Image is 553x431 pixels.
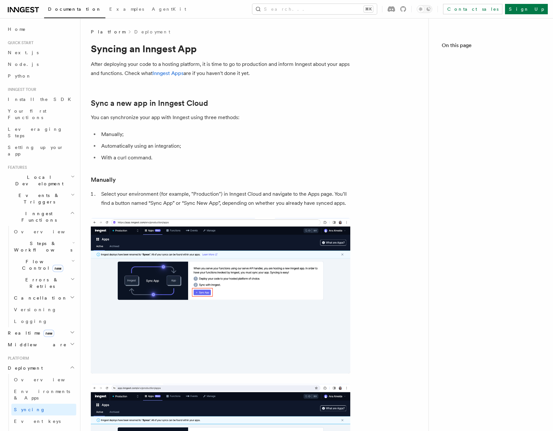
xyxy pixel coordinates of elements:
a: Home [5,23,76,35]
span: Overview [14,377,81,382]
a: Sync a new app in Inngest Cloud [91,99,208,108]
h1: Syncing an Inngest App [91,43,350,55]
span: Steps & Workflows [11,240,72,253]
a: Overview [11,374,76,386]
span: Examples [109,6,144,12]
span: Inngest Functions [5,210,70,223]
div: Inngest Functions [5,226,76,327]
span: Cancellation [11,295,67,301]
a: Leveraging Steps [5,123,76,142]
h4: On this page [442,42,540,52]
button: Inngest Functions [5,208,76,226]
button: Errors & Retries [11,274,76,292]
a: Deployment [134,29,170,35]
span: Your first Functions [8,108,46,120]
li: Manually; [99,130,350,139]
a: Inngest Apps [152,70,184,76]
span: Documentation [48,6,102,12]
button: Toggle dark mode [417,5,432,13]
span: Versioning [14,307,57,312]
li: Select your environment (for example, "Production") in Inngest Cloud and navigate to the Apps pag... [99,190,350,208]
span: Features [5,165,27,170]
span: Event keys [14,419,61,424]
button: Search...⌘K [252,4,377,14]
button: Deployment [5,362,76,374]
span: Middleware [5,341,67,348]
span: Quick start [5,40,33,45]
a: Contact sales [443,4,502,14]
span: Overview [14,229,81,234]
span: new [43,330,54,337]
span: AgentKit [152,6,186,12]
p: After deploying your code to a hosting platform, it is time to go to production and inform Innges... [91,60,350,78]
span: Syncing [14,407,45,412]
a: Sign Up [505,4,548,14]
span: Realtime [5,330,54,336]
span: Deployment [5,365,43,371]
a: Python [5,70,76,82]
a: Environments & Apps [11,386,76,404]
span: Install the SDK [8,97,75,102]
a: Node.js [5,58,76,70]
button: Steps & Workflows [11,238,76,256]
span: Events & Triggers [5,192,71,205]
span: Next.js [8,50,39,55]
span: Python [8,73,31,79]
a: Logging [11,315,76,327]
a: Documentation [44,2,105,18]
p: You can synchronize your app with Inngest using three methods: [91,113,350,122]
span: Platform [91,29,125,35]
button: Middleware [5,339,76,351]
span: Environments & Apps [14,389,70,400]
a: Syncing [11,404,76,415]
button: Events & Triggers [5,190,76,208]
a: AgentKit [148,2,190,18]
span: Leveraging Steps [8,127,63,138]
a: Manually [91,175,116,184]
span: new [53,265,63,272]
a: Examples [105,2,148,18]
span: Flow Control [11,258,71,271]
a: Versioning [11,304,76,315]
button: Local Development [5,171,76,190]
kbd: ⌘K [364,6,373,12]
a: Your first Functions [5,105,76,123]
span: Platform [5,356,29,361]
span: Logging [14,319,48,324]
li: Automatically using an integration; [99,142,350,151]
li: With a curl command. [99,153,350,162]
span: Home [8,26,26,32]
a: Event keys [11,415,76,427]
span: Local Development [5,174,71,187]
a: Overview [11,226,76,238]
a: Install the SDK [5,93,76,105]
button: Flow Controlnew [11,256,76,274]
span: Node.js [8,62,39,67]
button: Cancellation [11,292,76,304]
a: Setting up your app [5,142,76,160]
span: Errors & Retries [11,277,70,289]
a: Next.js [5,47,76,58]
span: Setting up your app [8,145,64,156]
img: Inngest Cloud screen with sync App button when you have no apps synced yet [91,218,350,374]
button: Realtimenew [5,327,76,339]
span: Inngest tour [5,87,36,92]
